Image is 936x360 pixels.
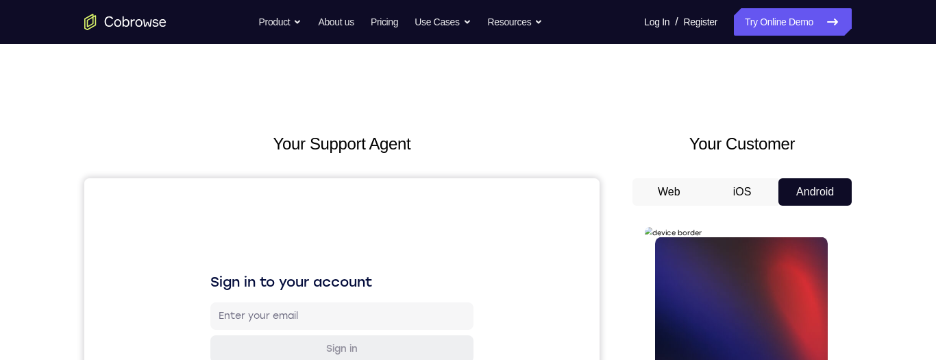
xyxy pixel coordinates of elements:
[706,178,779,206] button: iOS
[219,323,319,337] div: Sign in with Zendesk
[675,14,678,30] span: /
[126,316,389,344] button: Sign in with Zendesk
[318,8,354,36] a: About us
[778,178,852,206] button: Android
[222,224,315,238] div: Sign in with Google
[644,8,669,36] a: Log In
[632,132,852,156] h2: Your Customer
[251,196,265,207] p: or
[134,131,381,145] input: Enter your email
[62,195,132,209] span: Tap to Start
[488,8,543,36] button: Resources
[126,283,389,311] button: Sign in with Intercom
[126,157,389,184] button: Sign in
[42,184,151,220] button: Tap to Start
[84,14,167,30] a: Go to the home page
[734,8,852,36] a: Try Online Demo
[217,290,321,304] div: Sign in with Intercom
[371,8,398,36] a: Pricing
[126,250,389,278] button: Sign in with GitHub
[415,8,471,36] button: Use Cases
[684,8,717,36] a: Register
[126,94,389,113] h1: Sign in to your account
[126,217,389,245] button: Sign in with Google
[84,132,600,156] h2: Your Support Agent
[259,8,302,36] button: Product
[632,178,706,206] button: Web
[223,257,315,271] div: Sign in with GitHub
